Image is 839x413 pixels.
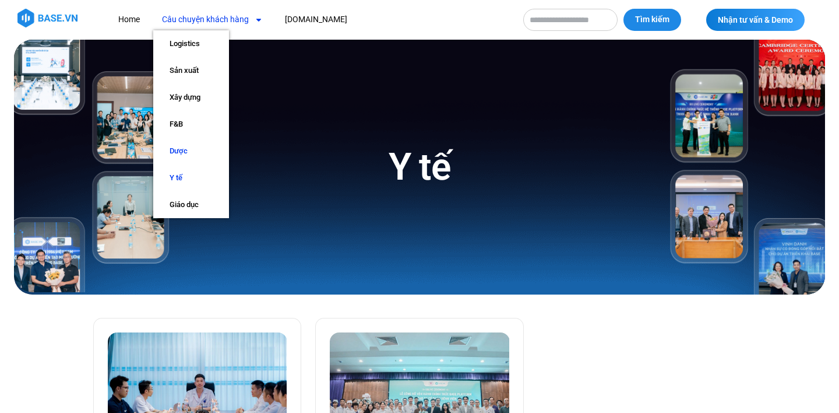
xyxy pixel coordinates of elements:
[389,143,450,191] h1: Y tế
[276,9,356,30] a: [DOMAIN_NAME]
[153,111,229,138] a: F&B
[623,9,681,31] button: Tìm kiếm
[153,164,229,191] a: Y tế
[706,9,805,31] a: Nhận tư vấn & Demo
[110,9,149,30] a: Home
[718,16,793,24] span: Nhận tư vấn & Demo
[153,30,229,218] ul: Câu chuyện khách hàng
[153,9,272,30] a: Câu chuyện khách hàng
[153,84,229,111] a: Xây dựng
[153,138,229,164] a: Dược
[635,14,669,26] span: Tìm kiếm
[153,30,229,57] a: Logistics
[153,57,229,84] a: Sản xuất
[153,191,229,218] a: Giáo dục
[110,9,512,30] nav: Menu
